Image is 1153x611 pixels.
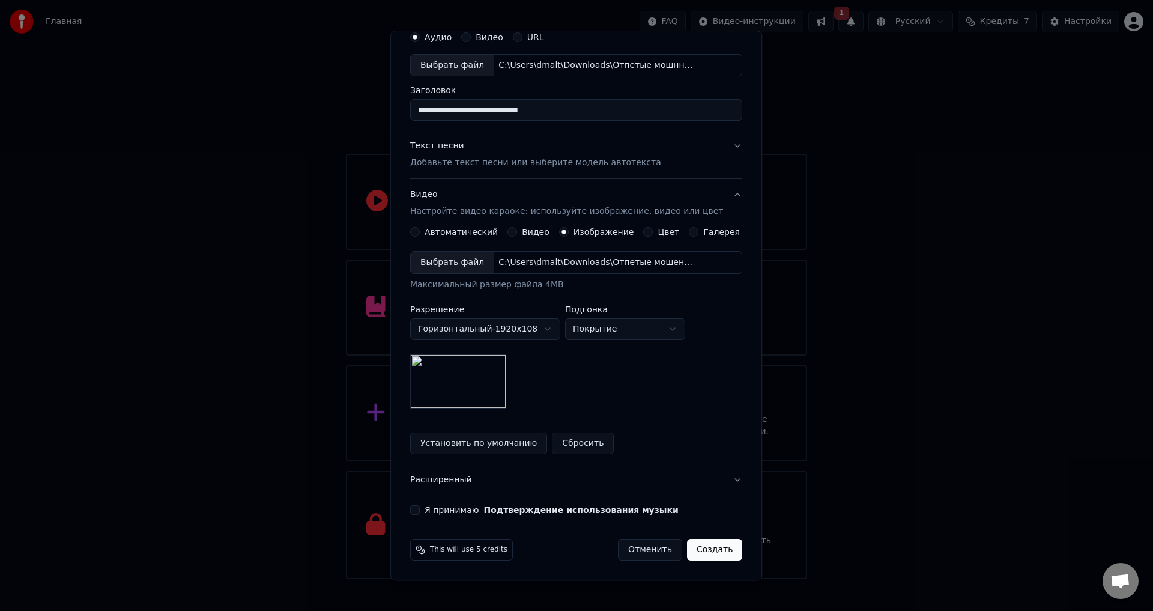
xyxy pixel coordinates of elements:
[410,189,723,218] div: Видео
[410,465,742,496] button: Расширенный
[425,33,452,41] label: Аудио
[410,279,742,291] div: Максимальный размер файла 4MB
[494,59,698,71] div: C:\Users\dmalt\Downloads\Отпетые мошнники - Люби меня люби.mp3
[410,87,742,95] label: Заголовок
[410,141,464,153] div: Текст песни
[476,33,503,41] label: Видео
[527,33,544,41] label: URL
[410,206,723,218] p: Настройте видео караоке: используйте изображение, видео или цвет
[618,540,682,561] button: Отменить
[425,506,679,515] label: Я принимаю
[410,131,742,179] button: Текст песниДобавьте текст песни или выберите модель автотекста
[573,228,634,237] label: Изображение
[687,540,742,561] button: Создать
[484,506,679,515] button: Я принимаю
[410,157,661,169] p: Добавьте текст песни или выберите модель автотекста
[411,55,494,76] div: Выбрать файл
[410,228,742,464] div: ВидеоНастройте видео караоке: используйте изображение, видео или цвет
[565,306,685,314] label: Подгонка
[410,180,742,228] button: ВидеоНастройте видео караоке: используйте изображение, видео или цвет
[410,433,547,455] button: Установить по умолчанию
[552,433,614,455] button: Сбросить
[430,546,507,555] span: This will use 5 credits
[425,228,498,237] label: Автоматический
[704,228,740,237] label: Галерея
[494,257,698,269] div: C:\Users\dmalt\Downloads\Отпетые мошенники - люби меня люби.jpg
[411,252,494,274] div: Выбрать файл
[410,306,560,314] label: Разрешение
[658,228,680,237] label: Цвет
[522,228,549,237] label: Видео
